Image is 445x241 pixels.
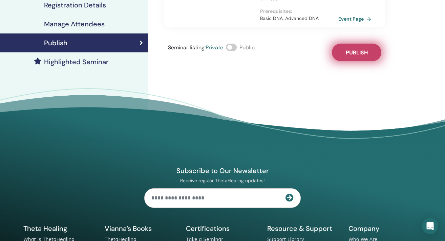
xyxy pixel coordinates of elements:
h4: Highlighted Seminar [44,58,109,66]
span: Publish [346,49,368,56]
h4: Manage Attendees [44,20,105,28]
h4: Publish [44,39,67,47]
span: Public [239,44,255,51]
a: Event Page [338,14,374,24]
button: Publish [332,44,381,61]
span: Private [206,44,223,51]
p: Basic DNA, Advanced DNA [260,15,338,22]
h5: Certifications [186,224,259,233]
div: Open Intercom Messenger [422,218,438,234]
h5: Resource & Support [267,224,340,233]
h5: Theta Healing [23,224,97,233]
h4: Registration Details [44,1,106,9]
h5: Vianna’s Books [105,224,178,233]
span: Seminar listing : [168,44,206,51]
p: Prerequisites : [260,8,338,15]
h4: Subscribe to Our Newsletter [144,166,301,175]
h5: Company [348,224,422,233]
p: Receive regular ThetaHealing updates! [144,177,301,184]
